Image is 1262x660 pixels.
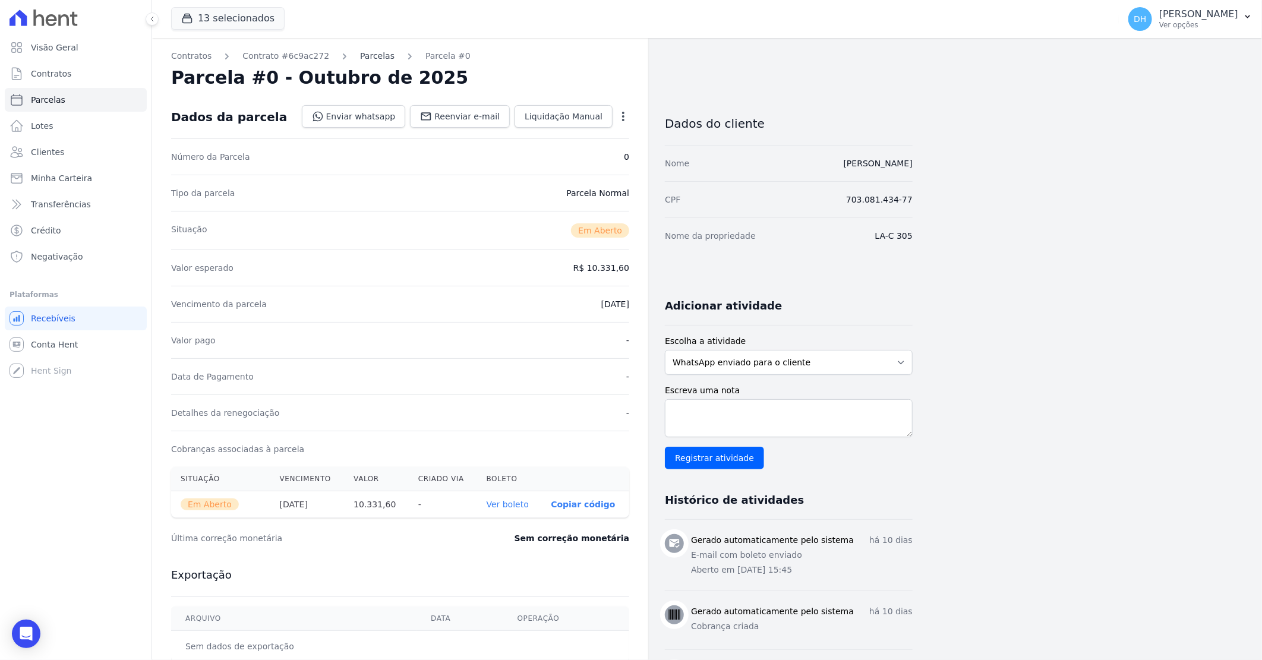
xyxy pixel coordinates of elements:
div: Plataformas [10,288,142,302]
span: Visão Geral [31,42,78,53]
dd: [DATE] [601,298,629,310]
dd: - [626,371,629,383]
p: Aberto em [DATE] 15:45 [691,564,913,576]
div: Open Intercom Messenger [12,620,40,648]
a: Contratos [171,50,212,62]
th: 10.331,60 [344,491,409,518]
h3: Histórico de atividades [665,493,804,507]
dd: 0 [624,151,629,163]
span: Conta Hent [31,339,78,350]
div: Dados da parcela [171,110,287,124]
label: Escolha a atividade [665,335,913,348]
h3: Gerado automaticamente pelo sistema [691,605,854,618]
span: Reenviar e-mail [434,110,500,122]
button: DH [PERSON_NAME] Ver opções [1119,2,1262,36]
dt: Vencimento da parcela [171,298,267,310]
dt: CPF [665,194,680,206]
th: Operação [503,607,629,631]
a: Contrato #6c9ac272 [242,50,329,62]
dt: Última correção monetária [171,532,442,544]
h3: Gerado automaticamente pelo sistema [691,534,854,547]
span: Lotes [31,120,53,132]
dd: R$ 10.331,60 [573,262,629,274]
a: Reenviar e-mail [410,105,510,128]
th: Criado via [409,467,477,491]
button: Copiar código [551,500,615,509]
dt: Tipo da parcela [171,187,235,199]
p: há 10 dias [869,605,913,618]
a: [PERSON_NAME] [844,159,913,168]
a: Minha Carteira [5,166,147,190]
span: Transferências [31,198,91,210]
th: Situação [171,467,270,491]
p: Ver opções [1159,20,1238,30]
dt: Valor esperado [171,262,234,274]
a: Crédito [5,219,147,242]
dt: Nome [665,157,689,169]
dd: 703.081.434-77 [846,194,913,206]
span: Minha Carteira [31,172,92,184]
a: Transferências [5,192,147,216]
a: Ver boleto [487,500,529,509]
th: - [409,491,477,518]
p: há 10 dias [869,534,913,547]
dt: Situação [171,223,207,238]
th: Boleto [477,467,542,491]
label: Escreva uma nota [665,384,913,397]
dd: Parcela Normal [566,187,629,199]
dt: Nome da propriedade [665,230,756,242]
span: DH [1134,15,1146,23]
dt: Valor pago [171,334,216,346]
dd: - [626,334,629,346]
a: Contratos [5,62,147,86]
h3: Exportação [171,568,629,582]
dt: Cobranças associadas à parcela [171,443,304,455]
span: Clientes [31,146,64,158]
a: Negativação [5,245,147,269]
span: Negativação [31,251,83,263]
a: Parcela #0 [425,50,471,62]
a: Recebíveis [5,307,147,330]
button: 13 selecionados [171,7,285,30]
h3: Adicionar atividade [665,299,782,313]
dd: Sem correção monetária [515,532,629,544]
th: Data [417,607,503,631]
a: Enviar whatsapp [302,105,406,128]
input: Registrar atividade [665,447,764,469]
span: Parcelas [31,94,65,106]
a: Parcelas [5,88,147,112]
span: Contratos [31,68,71,80]
span: Em Aberto [571,223,629,238]
a: Liquidação Manual [515,105,613,128]
h3: Dados do cliente [665,116,913,131]
a: Visão Geral [5,36,147,59]
span: Liquidação Manual [525,110,602,122]
a: Conta Hent [5,333,147,356]
th: Vencimento [270,467,345,491]
th: [DATE] [270,491,345,518]
a: Clientes [5,140,147,164]
dt: Número da Parcela [171,151,250,163]
span: Recebíveis [31,312,75,324]
p: E-mail com boleto enviado [691,549,913,561]
th: Valor [344,467,409,491]
dt: Data de Pagamento [171,371,254,383]
a: Parcelas [360,50,395,62]
p: [PERSON_NAME] [1159,8,1238,20]
dd: LA-C 305 [875,230,913,242]
nav: Breadcrumb [171,50,629,62]
dt: Detalhes da renegociação [171,407,280,419]
span: Crédito [31,225,61,236]
span: Em Aberto [181,498,239,510]
a: Lotes [5,114,147,138]
p: Cobrança criada [691,620,913,633]
dd: - [626,407,629,419]
th: Arquivo [171,607,417,631]
h2: Parcela #0 - Outubro de 2025 [171,67,468,89]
